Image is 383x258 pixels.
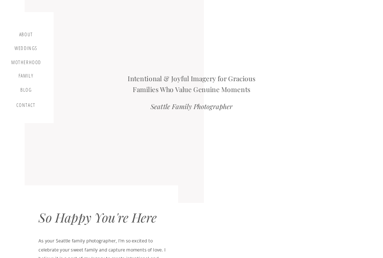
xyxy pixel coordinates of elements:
[15,102,37,111] a: contact
[17,32,36,39] a: about
[151,102,233,111] i: Seattle Family Photographer
[14,73,38,81] a: Family
[14,45,38,53] a: Weddings
[121,73,263,92] h2: Intentional & Joyful Imagery for Gracious Families Who Value Genuine Moments
[11,59,41,66] a: motherhood
[38,210,167,228] div: So Happy You're Here
[17,87,36,96] a: blog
